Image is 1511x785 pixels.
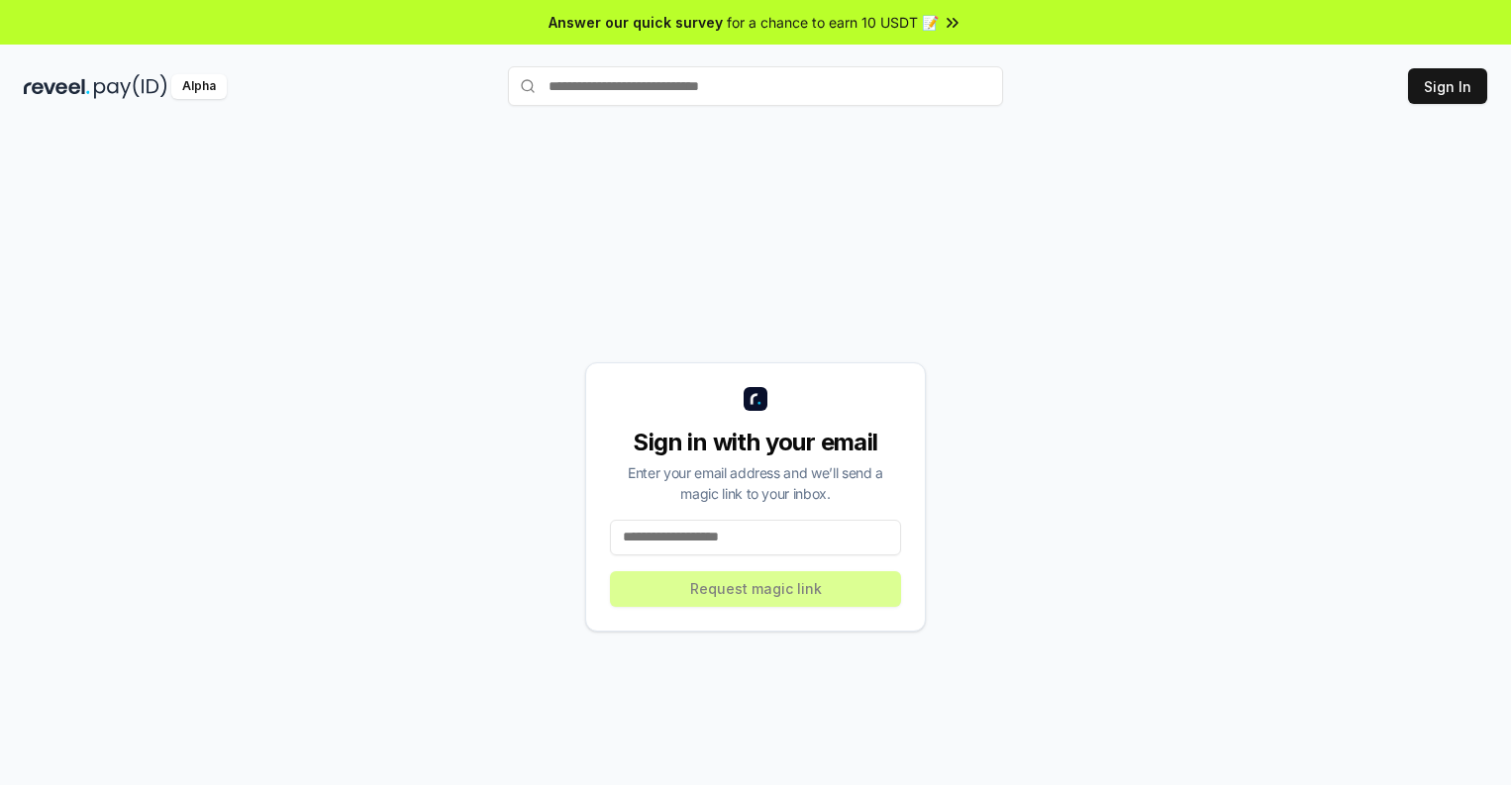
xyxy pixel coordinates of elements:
[610,462,901,504] div: Enter your email address and we’ll send a magic link to your inbox.
[744,387,767,411] img: logo_small
[24,74,90,99] img: reveel_dark
[94,74,167,99] img: pay_id
[549,12,723,33] span: Answer our quick survey
[1408,68,1487,104] button: Sign In
[171,74,227,99] div: Alpha
[610,427,901,458] div: Sign in with your email
[727,12,939,33] span: for a chance to earn 10 USDT 📝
